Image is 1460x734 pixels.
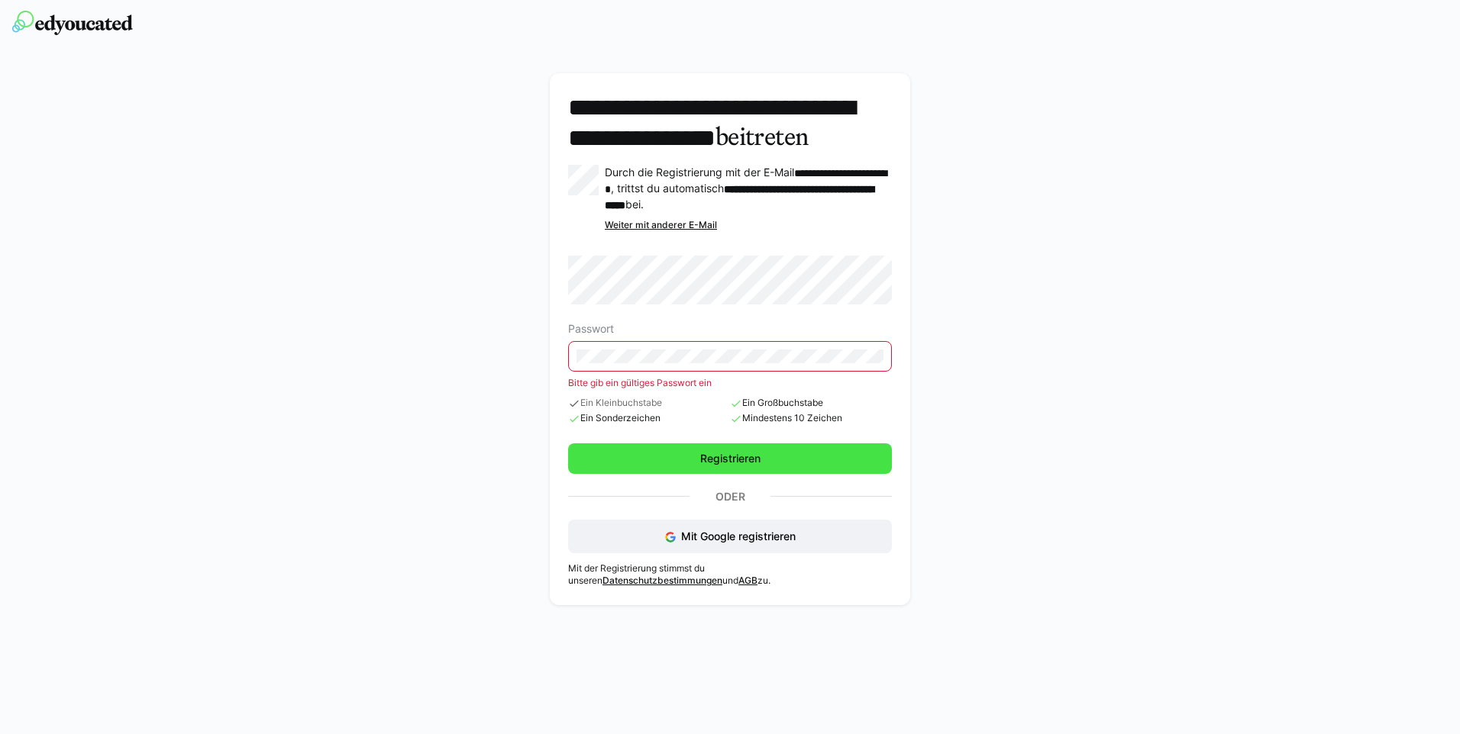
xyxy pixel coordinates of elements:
[602,575,722,586] a: Datenschutzbestimmungen
[568,413,730,425] span: Ein Sonderzeichen
[568,520,892,553] button: Mit Google registrieren
[730,413,892,425] span: Mindestens 10 Zeichen
[698,451,763,466] span: Registrieren
[568,443,892,474] button: Registrieren
[568,377,712,388] span: Bitte gib ein gültiges Passwort ein
[568,398,730,410] span: Ein Kleinbuchstabe
[568,323,614,335] span: Passwort
[568,92,892,153] h3: beitreten
[681,530,796,542] span: Mit Google registrieren
[568,562,892,587] p: Mit der Registrierung stimmst du unseren und zu.
[690,486,770,507] p: Oder
[605,219,892,231] div: Weiter mit anderer E-Mail
[738,575,757,586] a: AGB
[12,11,133,35] img: edyoucated
[730,398,892,410] span: Ein Großbuchstabe
[605,165,892,213] p: Durch die Registrierung mit der E-Mail , trittst du automatisch bei.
